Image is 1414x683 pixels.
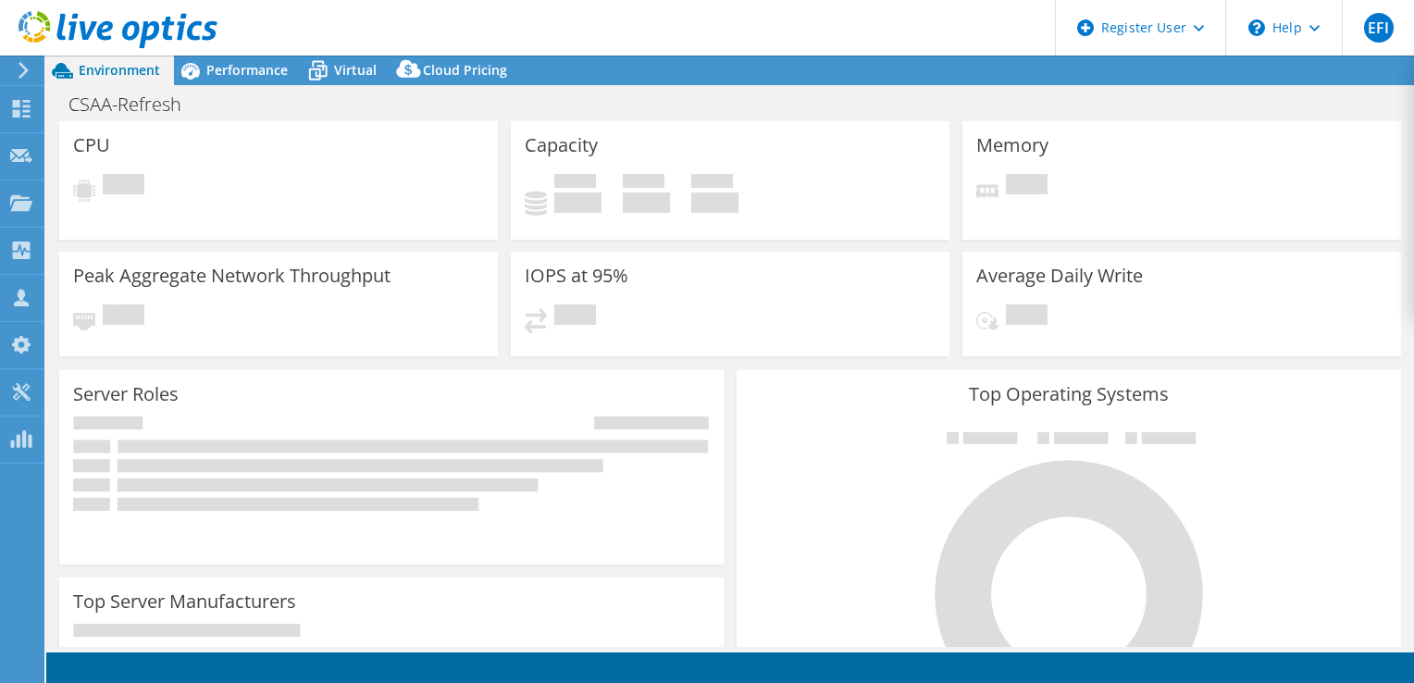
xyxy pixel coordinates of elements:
h3: Peak Aggregate Network Throughput [73,266,391,286]
h4: 0 GiB [691,192,738,213]
span: Cloud Pricing [423,61,507,79]
span: Environment [79,61,160,79]
span: Performance [206,61,288,79]
h4: 0 GiB [554,192,602,213]
h3: Top Server Manufacturers [73,591,296,612]
h3: Average Daily Write [976,266,1143,286]
h3: Memory [976,135,1048,155]
svg: \n [1248,19,1265,36]
h3: Top Operating Systems [750,384,1387,404]
h3: IOPS at 95% [525,266,628,286]
span: EFI [1364,13,1394,43]
span: Pending [103,304,144,329]
span: Pending [103,174,144,199]
h3: Capacity [525,135,598,155]
span: Used [554,174,596,192]
h3: Server Roles [73,384,179,404]
span: Pending [554,304,596,329]
h3: CPU [73,135,110,155]
h1: CSAA-Refresh [60,94,210,115]
span: Total [691,174,733,192]
span: Free [623,174,664,192]
h4: 0 GiB [623,192,670,213]
span: Virtual [334,61,377,79]
span: Pending [1006,304,1048,329]
span: Pending [1006,174,1048,199]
